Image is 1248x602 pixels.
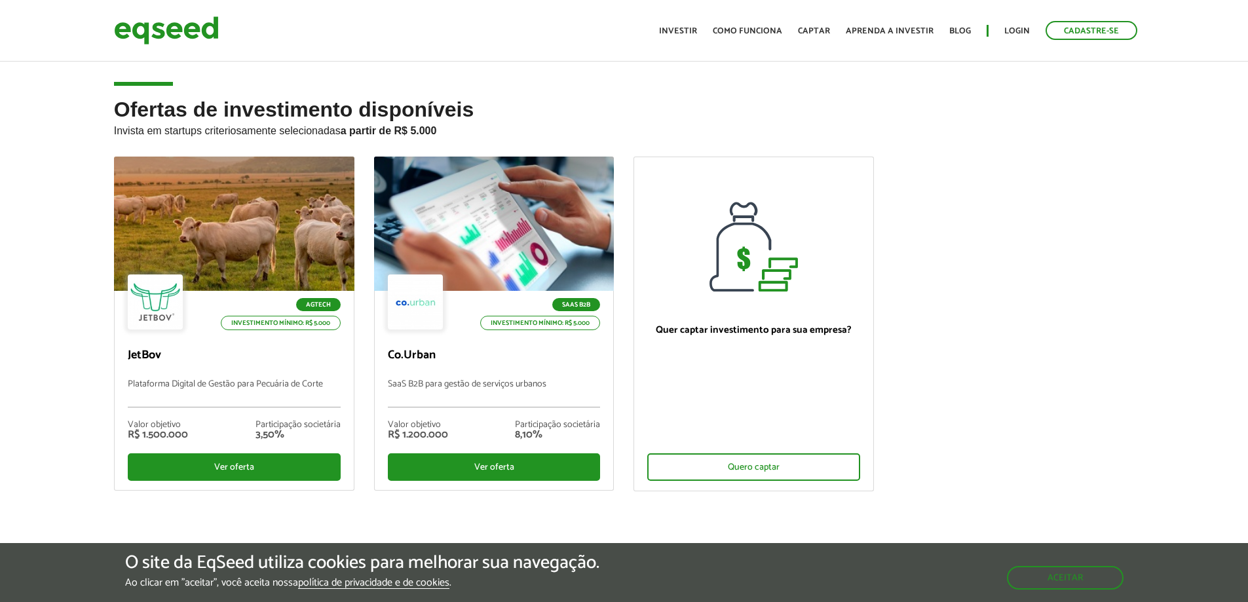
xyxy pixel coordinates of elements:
div: Valor objetivo [388,421,448,430]
div: 3,50% [255,430,341,440]
p: Investimento mínimo: R$ 5.000 [480,316,600,330]
button: Aceitar [1007,566,1124,590]
a: Investir [659,27,697,35]
strong: a partir de R$ 5.000 [341,125,437,136]
p: Plataforma Digital de Gestão para Pecuária de Corte [128,379,341,407]
p: Invista em startups criteriosamente selecionadas [114,121,1135,137]
p: SaaS B2B para gestão de serviços urbanos [388,379,601,407]
div: Ver oferta [388,453,601,481]
p: Agtech [296,298,341,311]
p: SaaS B2B [552,298,600,311]
img: EqSeed [114,13,219,48]
a: Blog [949,27,971,35]
a: Captar [798,27,830,35]
div: 8,10% [515,430,600,440]
p: JetBov [128,348,341,363]
p: Quer captar investimento para sua empresa? [647,324,860,336]
div: Valor objetivo [128,421,188,430]
div: R$ 1.200.000 [388,430,448,440]
a: Agtech Investimento mínimo: R$ 5.000 JetBov Plataforma Digital de Gestão para Pecuária de Corte V... [114,157,354,491]
a: Aprenda a investir [846,27,934,35]
a: política de privacidade e de cookies [298,578,449,589]
div: R$ 1.500.000 [128,430,188,440]
h2: Ofertas de investimento disponíveis [114,98,1135,157]
div: Participação societária [255,421,341,430]
a: Como funciona [713,27,782,35]
a: Login [1004,27,1030,35]
p: Investimento mínimo: R$ 5.000 [221,316,341,330]
a: Cadastre-se [1046,21,1137,40]
p: Ao clicar em "aceitar", você aceita nossa . [125,576,599,589]
a: Quer captar investimento para sua empresa? Quero captar [633,157,874,491]
h5: O site da EqSeed utiliza cookies para melhorar sua navegação. [125,553,599,573]
p: Co.Urban [388,348,601,363]
div: Quero captar [647,453,860,481]
div: Ver oferta [128,453,341,481]
div: Participação societária [515,421,600,430]
a: SaaS B2B Investimento mínimo: R$ 5.000 Co.Urban SaaS B2B para gestão de serviços urbanos Valor ob... [374,157,615,491]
